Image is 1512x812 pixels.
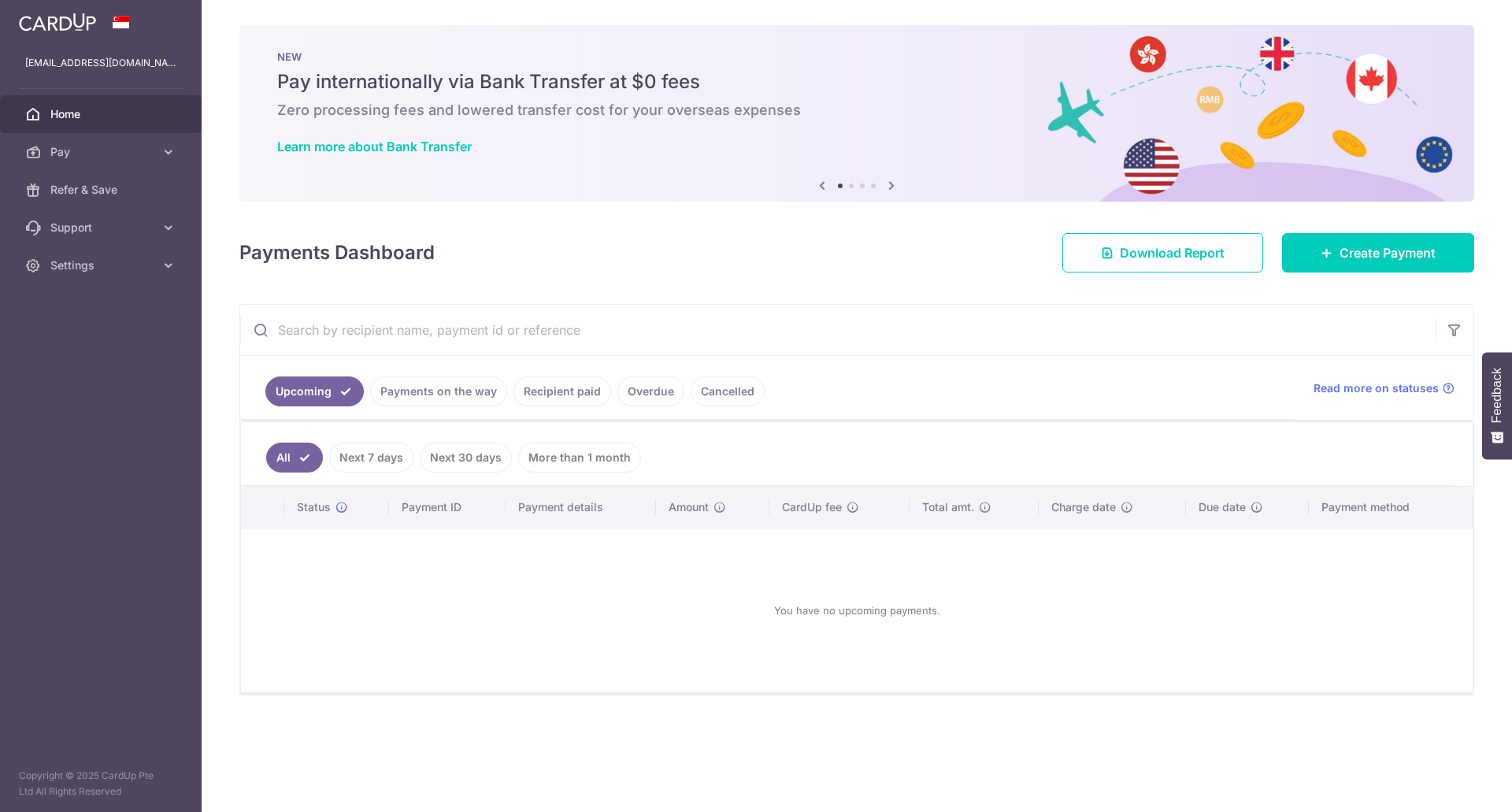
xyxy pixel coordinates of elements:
[1490,368,1504,423] span: Feedback
[370,376,507,406] a: Payments on the way
[50,220,154,235] span: Support
[1482,352,1512,459] button: Feedback - Show survey
[19,13,96,32] img: CardUp
[277,101,1436,120] h6: Zero processing fees and lowered transfer cost for your overseas expenses
[1199,499,1246,515] span: Due date
[1282,233,1474,273] a: Create Payment
[1062,233,1263,273] a: Download Report
[329,443,413,473] a: Next 7 days
[691,376,765,406] a: Cancelled
[297,499,331,515] span: Status
[50,258,154,273] span: Settings
[266,443,323,473] a: All
[669,499,709,515] span: Amount
[1120,243,1225,262] span: Download Report
[420,443,512,473] a: Next 30 days
[506,487,657,528] th: Payment details
[50,106,154,122] span: Home
[239,239,435,267] h4: Payments Dashboard
[1314,380,1455,396] a: Read more on statuses
[277,139,472,154] a: Learn more about Bank Transfer
[518,443,641,473] a: More than 1 month
[50,182,154,198] span: Refer & Save
[239,25,1474,202] img: Bank transfer banner
[1309,487,1473,528] th: Payment method
[277,50,1436,63] p: NEW
[25,55,176,71] p: [EMAIL_ADDRESS][DOMAIN_NAME]
[389,487,506,528] th: Payment ID
[617,376,684,406] a: Overdue
[240,305,1436,355] input: Search by recipient name, payment id or reference
[277,69,1436,95] h5: Pay internationally via Bank Transfer at $0 fees
[1051,499,1116,515] span: Charge date
[513,376,611,406] a: Recipient paid
[922,499,974,515] span: Total amt.
[260,541,1454,680] div: You have no upcoming payments.
[1314,380,1439,396] span: Read more on statuses
[1340,243,1436,262] span: Create Payment
[782,499,842,515] span: CardUp fee
[50,144,154,160] span: Pay
[265,376,364,406] a: Upcoming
